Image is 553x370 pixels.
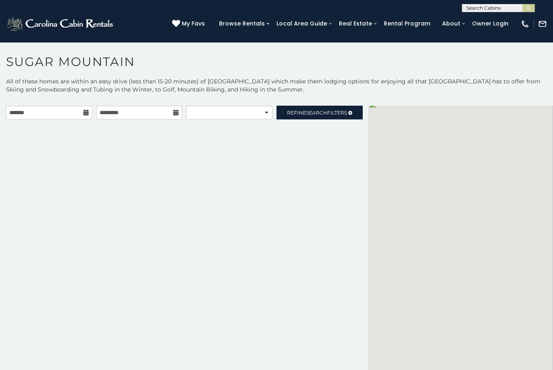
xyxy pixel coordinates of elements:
[335,17,376,30] a: Real Estate
[380,17,434,30] a: Rental Program
[182,19,205,28] span: My Favs
[306,110,327,116] span: Search
[521,19,530,28] img: phone-regular-white.png
[6,16,115,32] img: White-1-2.png
[468,17,513,30] a: Owner Login
[287,110,347,116] span: Refine Filters
[215,17,269,30] a: Browse Rentals
[172,19,207,28] a: My Favs
[438,17,464,30] a: About
[272,17,331,30] a: Local Area Guide
[276,106,363,119] a: RefineSearchFilters
[538,19,547,28] img: mail-regular-white.png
